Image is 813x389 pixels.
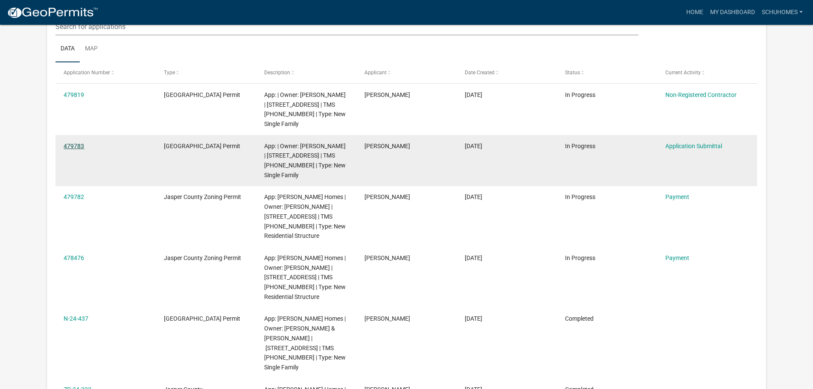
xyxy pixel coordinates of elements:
[364,254,410,261] span: Will Scritchfield
[364,91,410,98] span: Will Scritchfield
[465,254,482,261] span: 09/15/2025
[156,62,256,83] datatable-header-cell: Type
[665,70,701,76] span: Current Activity
[356,62,457,83] datatable-header-cell: Applicant
[64,315,88,322] a: N-24-437
[164,70,175,76] span: Type
[264,143,346,178] span: App: | Owner: FREISMUTH WILLIAM P | 4031OKATIE HWY S | TMS 039-00-12-001 | Type: New Single Family
[565,91,595,98] span: In Progress
[55,35,80,63] a: Data
[64,193,84,200] a: 479782
[665,254,689,261] a: Payment
[55,18,638,35] input: Search for applications
[55,62,156,83] datatable-header-cell: Application Number
[364,193,410,200] span: Will Scritchfield
[64,143,84,149] a: 479783
[465,70,495,76] span: Date Created
[457,62,557,83] datatable-header-cell: Date Created
[565,143,595,149] span: In Progress
[364,143,410,149] span: Will Scritchfield
[465,91,482,98] span: 09/17/2025
[264,193,346,239] span: App: Schumacher Homes | Owner: FREISMUTH WILLIAM P | 4031 OKATIE HWY S | TMS 039-00-12-001 | Type...
[665,91,737,98] a: Non-Registered Contractor
[164,193,241,200] span: Jasper County Zoning Permit
[657,62,757,83] datatable-header-cell: Current Activity
[364,315,410,322] span: Will Scritchfield
[758,4,806,20] a: SchuHomes
[565,254,595,261] span: In Progress
[364,70,387,76] span: Applicant
[164,254,241,261] span: Jasper County Zoning Permit
[665,143,722,149] a: Application Submittal
[264,315,346,371] span: App: Schumacher Homes | Owner: ROBERT & LEIGH DIOTALEVI | 251 West Branch Rd | TMS 094-08-00-044 ...
[465,143,482,149] span: 09/17/2025
[80,35,103,63] a: Map
[164,143,240,149] span: Jasper County Building Permit
[64,254,84,261] a: 478476
[256,62,356,83] datatable-header-cell: Description
[264,70,290,76] span: Description
[164,91,240,98] span: Jasper County Building Permit
[565,193,595,200] span: In Progress
[264,91,346,127] span: App: | Owner: FREISMUTH WILLIAM P | 4031 OKATIE HWY S | TMS 039-00-12-001 | Type: New Single Family
[665,193,689,200] a: Payment
[264,254,346,300] span: App: Schumacher Homes | Owner: FREISMUTH WILLIAM P | 4031 OKATIE HWY S | TMS 039-00-12-001 | Type...
[707,4,758,20] a: My Dashboard
[565,70,580,76] span: Status
[64,70,110,76] span: Application Number
[565,315,594,322] span: Completed
[557,62,657,83] datatable-header-cell: Status
[465,315,482,322] span: 09/11/2024
[465,193,482,200] span: 09/17/2025
[683,4,707,20] a: Home
[64,91,84,98] a: 479819
[164,315,240,322] span: Jasper County Building Permit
